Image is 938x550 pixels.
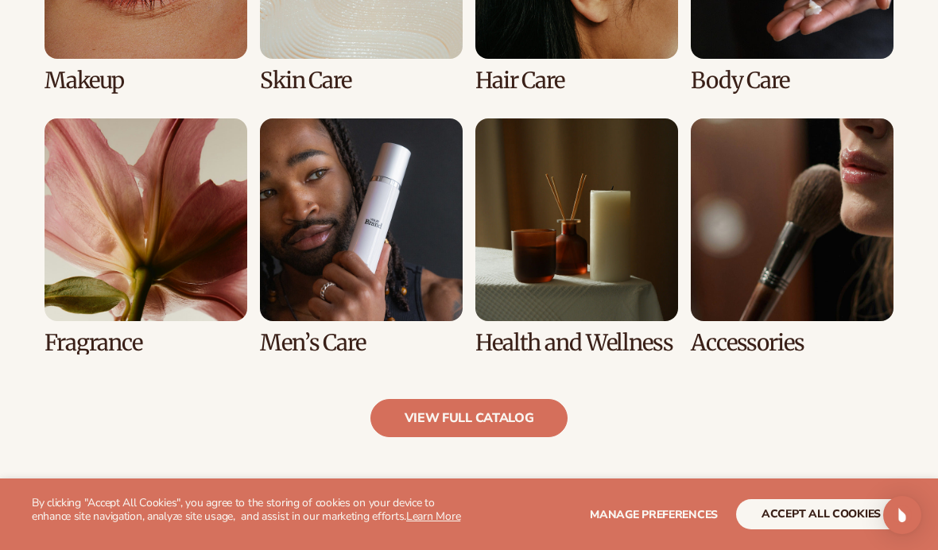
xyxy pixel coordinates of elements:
[590,507,718,522] span: Manage preferences
[883,496,921,534] div: Open Intercom Messenger
[406,509,460,524] a: Learn More
[475,118,678,355] div: 7 / 8
[260,118,463,355] div: 6 / 8
[370,399,568,437] a: view full catalog
[45,68,247,93] h3: Makeup
[691,118,893,355] div: 8 / 8
[736,499,906,529] button: accept all cookies
[691,68,893,93] h3: Body Care
[590,499,718,529] button: Manage preferences
[475,68,678,93] h3: Hair Care
[45,118,247,355] div: 5 / 8
[32,497,469,524] p: By clicking "Accept All Cookies", you agree to the storing of cookies on your device to enhance s...
[260,68,463,93] h3: Skin Care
